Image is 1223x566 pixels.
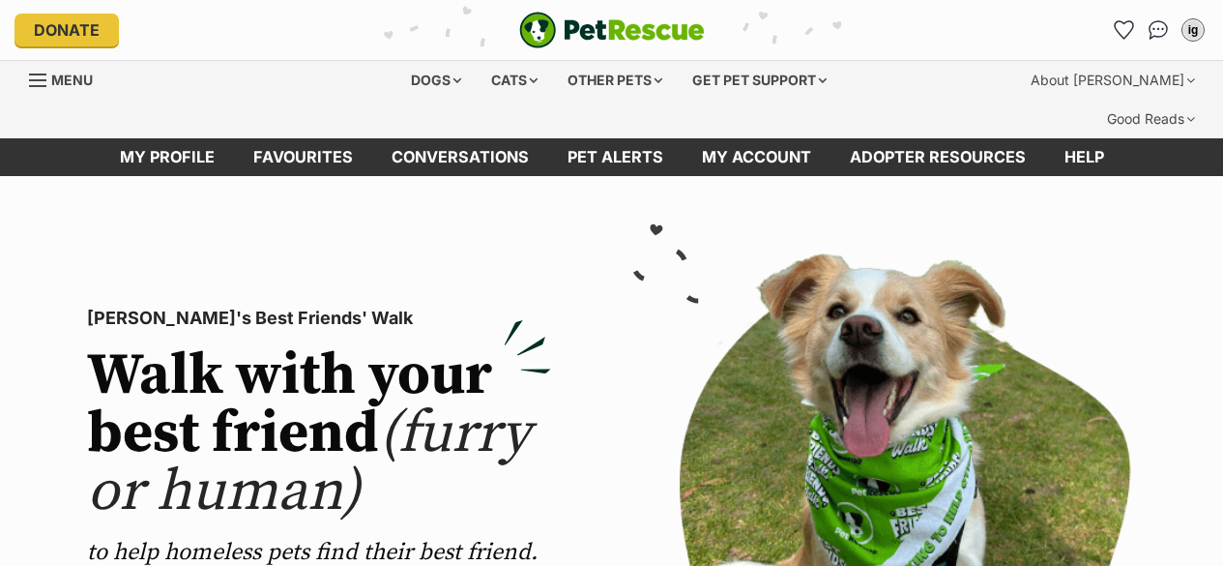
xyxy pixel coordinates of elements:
[1108,15,1208,45] ul: Account quick links
[683,138,830,176] a: My account
[372,138,548,176] a: conversations
[519,12,705,48] a: PetRescue
[397,61,475,100] div: Dogs
[101,138,234,176] a: My profile
[1108,15,1139,45] a: Favourites
[554,61,676,100] div: Other pets
[29,61,106,96] a: Menu
[1183,20,1203,40] div: ig
[830,138,1045,176] a: Adopter resources
[679,61,840,100] div: Get pet support
[1178,15,1208,45] button: My account
[519,12,705,48] img: logo-e224e6f780fb5917bec1dbf3a21bbac754714ae5b6737aabdf751b685950b380.svg
[1149,20,1169,40] img: chat-41dd97257d64d25036548639549fe6c8038ab92f7586957e7f3b1b290dea8141.svg
[234,138,372,176] a: Favourites
[1143,15,1174,45] a: Conversations
[1017,61,1208,100] div: About [PERSON_NAME]
[87,398,531,528] span: (furry or human)
[87,305,551,332] p: [PERSON_NAME]'s Best Friends' Walk
[15,14,119,46] a: Donate
[1045,138,1123,176] a: Help
[1093,100,1208,138] div: Good Reads
[51,72,93,88] span: Menu
[478,61,551,100] div: Cats
[548,138,683,176] a: Pet alerts
[87,347,551,521] h2: Walk with your best friend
